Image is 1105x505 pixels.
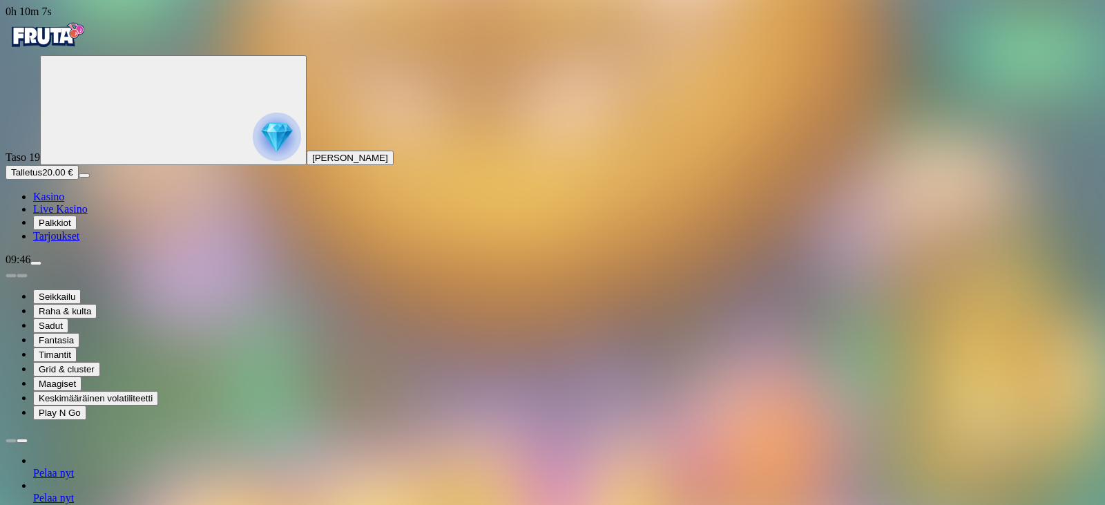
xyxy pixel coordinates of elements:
[39,306,91,316] span: Raha & kulta
[6,18,1099,242] nav: Primary
[39,335,74,345] span: Fantasia
[33,230,79,242] span: Tarjoukset
[33,191,64,202] span: Kasino
[33,467,74,479] a: Pelaa nyt
[33,216,77,230] button: reward iconPalkkiot
[39,408,81,418] span: Play N Go
[33,333,79,347] button: Fantasia
[6,18,88,53] img: Fruta
[40,55,307,165] button: reward progress
[33,347,77,362] button: Timantit
[33,304,97,318] button: Raha & kulta
[39,379,76,389] span: Maagiset
[6,254,30,265] span: 09:46
[79,173,90,178] button: menu
[39,218,71,228] span: Palkkiot
[307,151,394,165] button: [PERSON_NAME]
[39,321,63,331] span: Sadut
[39,292,75,302] span: Seikkailu
[33,318,68,333] button: Sadut
[33,203,88,215] a: poker-chip iconLive Kasino
[39,364,95,374] span: Grid & cluster
[30,261,41,265] button: menu
[312,153,388,163] span: [PERSON_NAME]
[6,43,88,55] a: Fruta
[11,167,42,178] span: Talletus
[33,492,74,504] a: Pelaa nyt
[33,406,86,420] button: Play N Go
[6,6,52,17] span: user session time
[17,274,28,278] button: next slide
[33,289,81,304] button: Seikkailu
[6,151,40,163] span: Taso 19
[42,167,73,178] span: 20.00 €
[6,274,17,278] button: prev slide
[6,165,79,180] button: Talletusplus icon20.00 €
[33,191,64,202] a: diamond iconKasino
[33,377,81,391] button: Maagiset
[33,362,100,377] button: Grid & cluster
[39,350,71,360] span: Timantit
[39,393,153,403] span: Keskimääräinen volatiliteetti
[17,439,28,443] button: next slide
[33,230,79,242] a: gift-inverted iconTarjoukset
[33,391,158,406] button: Keskimääräinen volatiliteetti
[253,113,301,161] img: reward progress
[6,439,17,443] button: prev slide
[33,203,88,215] span: Live Kasino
